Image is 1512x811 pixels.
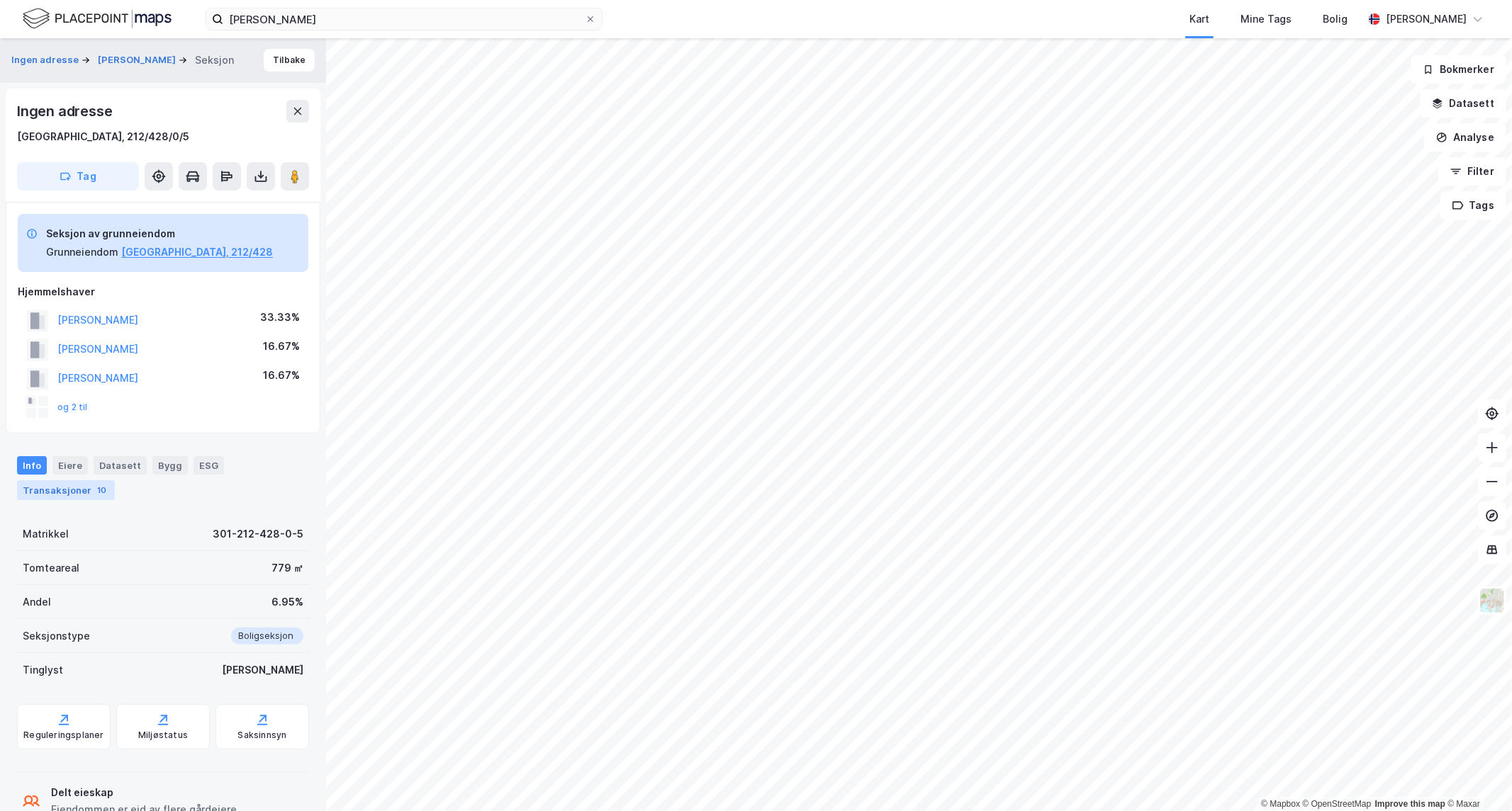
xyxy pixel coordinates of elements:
[194,456,224,475] div: ESG
[52,456,88,475] div: Eiere
[121,244,273,261] button: [GEOGRAPHIC_DATA], 212/428
[1386,11,1467,28] div: [PERSON_NAME]
[1261,799,1300,809] a: Mapbox
[23,6,172,31] img: logo.f888ab2527a4732fd821a326f86c7f29.svg
[223,8,585,30] input: Søk på adresse, matrikkel, gårdeiere, leietakere eller personer
[1241,11,1292,28] div: Mine Tags
[152,456,188,475] div: Bygg
[1303,799,1372,809] a: OpenStreetMap
[1420,89,1506,118] button: Datasett
[46,244,118,261] div: Grunneiendom
[46,225,273,242] div: Seksjon av grunneiendom
[264,49,315,72] button: Tilbake
[271,560,303,577] div: 779 ㎡
[18,283,308,300] div: Hjemmelshaver
[23,730,103,741] div: Reguleringsplaner
[260,309,300,326] div: 33.33%
[222,662,303,679] div: [PERSON_NAME]
[1479,587,1506,614] img: Z
[51,784,237,801] div: Delt eieskap
[1375,799,1445,809] a: Improve this map
[11,53,82,67] button: Ingen adresse
[23,594,51,611] div: Andel
[213,526,303,543] div: 301-212-428-0-5
[17,456,47,475] div: Info
[94,483,109,497] div: 10
[1438,157,1506,186] button: Filter
[1189,11,1209,28] div: Kart
[23,662,63,679] div: Tinglyst
[238,730,287,741] div: Saksinnsyn
[17,162,139,191] button: Tag
[17,480,115,500] div: Transaksjoner
[263,338,300,355] div: 16.67%
[138,730,188,741] div: Miljøstatus
[1323,11,1348,28] div: Bolig
[94,456,147,475] div: Datasett
[23,526,69,543] div: Matrikkel
[263,367,300,384] div: 16.67%
[271,594,303,611] div: 6.95%
[17,100,115,123] div: Ingen adresse
[1441,743,1512,811] iframe: Chat Widget
[23,560,79,577] div: Tomteareal
[98,53,179,67] button: [PERSON_NAME]
[1411,55,1506,84] button: Bokmerker
[195,52,234,69] div: Seksjon
[1424,123,1506,152] button: Analyse
[1440,191,1506,220] button: Tags
[17,128,189,145] div: [GEOGRAPHIC_DATA], 212/428/0/5
[1441,743,1512,811] div: Kontrollprogram for chat
[23,628,90,645] div: Seksjonstype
